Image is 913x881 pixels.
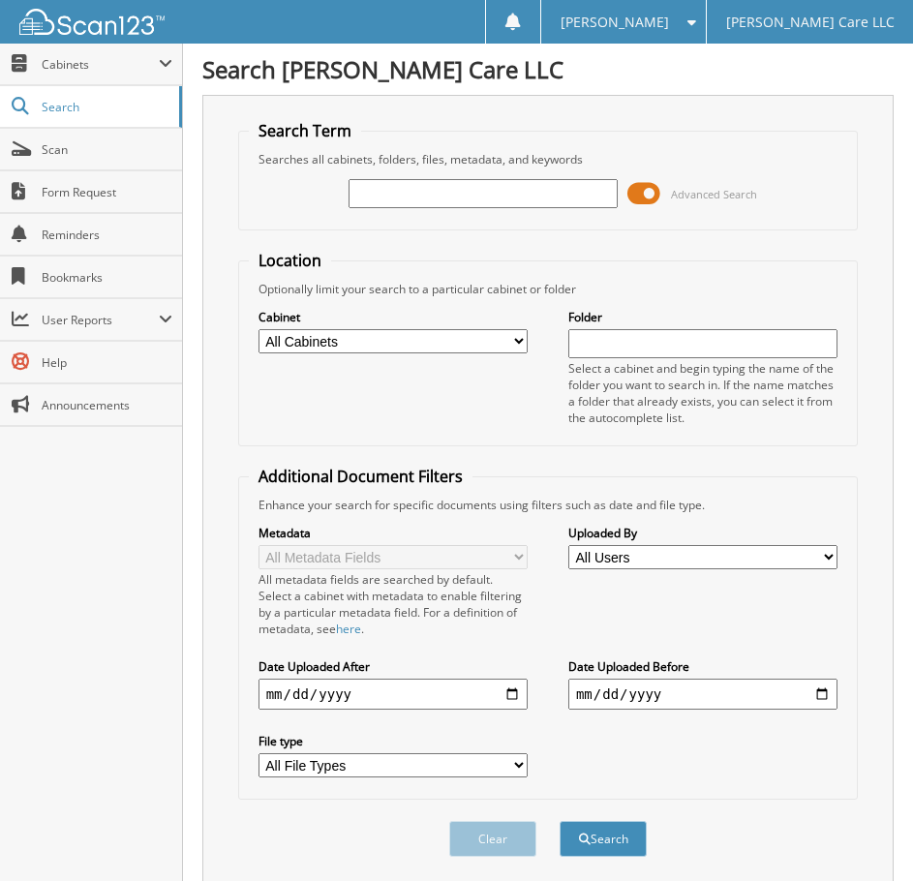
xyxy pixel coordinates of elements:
div: Searches all cabinets, folders, files, metadata, and keywords [249,151,848,167]
label: Metadata [259,525,528,541]
button: Search [560,821,647,857]
div: Enhance your search for specific documents using filters such as date and file type. [249,497,848,513]
label: Uploaded By [568,525,837,541]
legend: Additional Document Filters [249,466,472,487]
span: Scan [42,141,172,158]
span: Advanced Search [671,187,757,201]
button: Clear [449,821,536,857]
div: Select a cabinet and begin typing the name of the folder you want to search in. If the name match... [568,360,837,426]
span: [PERSON_NAME] [561,16,669,28]
span: Cabinets [42,56,159,73]
img: scan123-logo-white.svg [19,9,165,35]
label: Date Uploaded Before [568,658,837,675]
label: Date Uploaded After [259,658,528,675]
a: here [336,621,361,637]
span: [PERSON_NAME] Care LLC [726,16,895,28]
h1: Search [PERSON_NAME] Care LLC [202,53,894,85]
span: Help [42,354,172,371]
span: Bookmarks [42,269,172,286]
label: Folder [568,309,837,325]
span: Announcements [42,397,172,413]
input: end [568,679,837,710]
label: Cabinet [259,309,528,325]
span: User Reports [42,312,159,328]
input: start [259,679,528,710]
legend: Location [249,250,331,271]
div: All metadata fields are searched by default. Select a cabinet with metadata to enable filtering b... [259,571,528,637]
div: Optionally limit your search to a particular cabinet or folder [249,281,848,297]
span: Search [42,99,169,115]
span: Reminders [42,227,172,243]
span: Form Request [42,184,172,200]
legend: Search Term [249,120,361,141]
label: File type [259,733,528,749]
